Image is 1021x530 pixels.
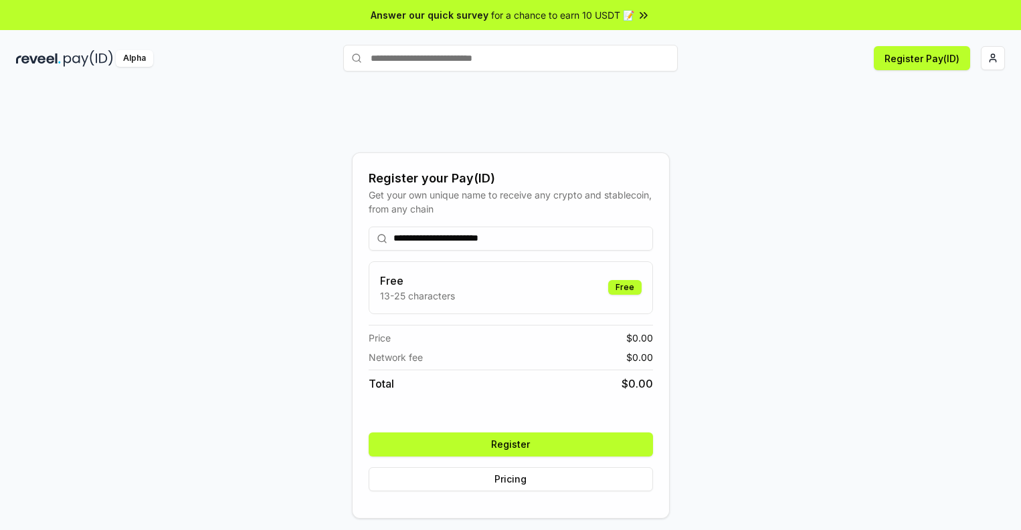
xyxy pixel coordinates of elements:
[491,8,634,22] span: for a chance to earn 10 USDT 📝
[64,50,113,67] img: pay_id
[874,46,970,70] button: Register Pay(ID)
[116,50,153,67] div: Alpha
[369,169,653,188] div: Register your Pay(ID)
[369,350,423,364] span: Network fee
[622,376,653,392] span: $ 0.00
[369,188,653,216] div: Get your own unique name to receive any crypto and stablecoin, from any chain
[369,467,653,491] button: Pricing
[369,376,394,392] span: Total
[380,289,455,303] p: 13-25 characters
[608,280,642,295] div: Free
[369,432,653,456] button: Register
[371,8,488,22] span: Answer our quick survey
[626,350,653,364] span: $ 0.00
[626,331,653,345] span: $ 0.00
[380,273,455,289] h3: Free
[369,331,391,345] span: Price
[16,50,61,67] img: reveel_dark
